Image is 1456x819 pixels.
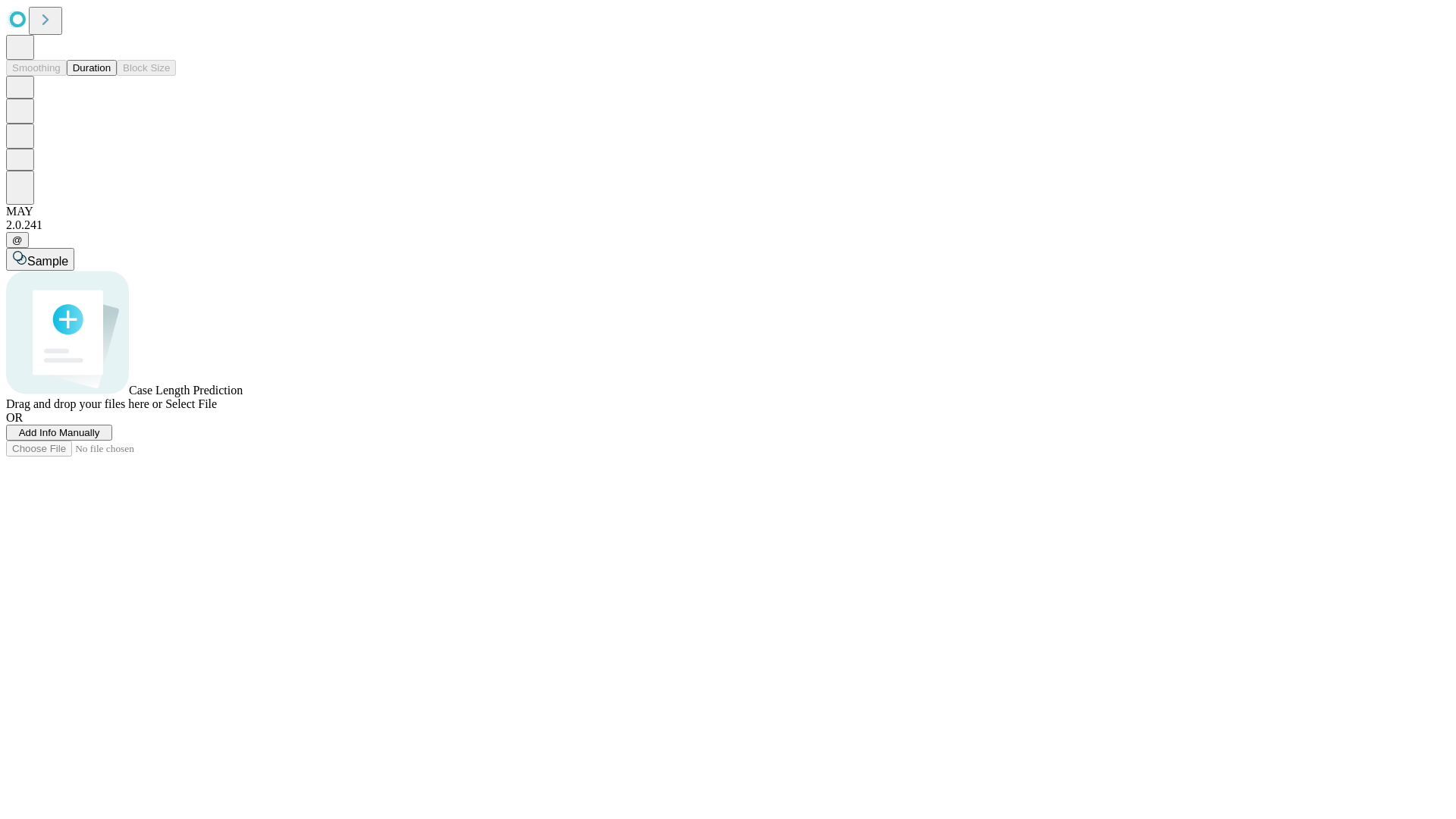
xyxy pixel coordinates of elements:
[129,384,243,397] span: Case Length Prediction
[19,427,100,438] span: Add Info Manually
[12,234,23,246] span: @
[6,218,1450,232] div: 2.0.241
[6,205,1450,218] div: MAY
[165,397,217,410] span: Select File
[6,397,162,410] span: Drag and drop your files here or
[6,425,112,441] button: Add Info Manually
[6,60,67,76] button: Smoothing
[117,60,176,76] button: Block Size
[67,60,117,76] button: Duration
[6,232,29,248] button: @
[6,248,74,271] button: Sample
[27,255,68,268] span: Sample
[6,411,23,424] span: OR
